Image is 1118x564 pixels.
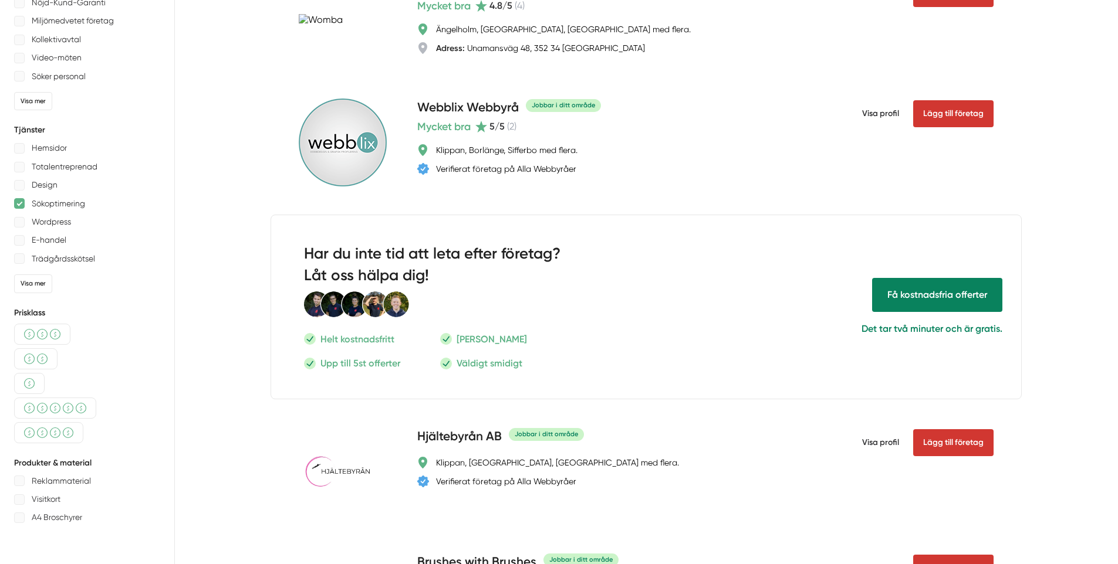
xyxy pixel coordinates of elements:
p: Det tar två minuter och är gratis. [672,321,1002,336]
div: Över medel [14,422,83,443]
p: Helt kostnadsfritt [320,332,394,346]
div: Dyrare [14,397,96,419]
img: Webblix Webbyrå [299,98,387,186]
p: A4 Broschyrer [32,510,82,525]
div: Jobbar i ditt område [526,99,601,111]
p: Wordpress [32,215,71,229]
img: Womba [299,14,343,25]
div: Klippan, [GEOGRAPHIC_DATA], [GEOGRAPHIC_DATA] med flera. [436,457,679,468]
div: Billigt [14,373,45,394]
p: Sökoptimering [32,196,85,211]
span: Visa profil [862,427,899,458]
: Lägg till företag [913,100,994,127]
div: Verifierat företag på Alla Webbyråer [436,475,576,487]
span: 5 /5 [489,121,505,132]
span: Få hjälp [872,278,1002,311]
div: Medel [14,324,70,345]
strong: Adress: [436,43,465,53]
span: Mycket bra [417,118,471,135]
h5: Produkter & material [14,457,160,469]
p: Totalentreprenad [32,159,97,174]
div: Verifierat företag på Alla Webbyråer [436,163,576,175]
div: Billigare [14,348,58,369]
div: Ängelholm, [GEOGRAPHIC_DATA], [GEOGRAPHIC_DATA] med flera. [436,23,691,35]
span: Visa profil [862,98,899,129]
p: Visitkort [32,492,60,507]
div: Unamansväg 48, 352 34 [GEOGRAPHIC_DATA] [436,42,645,54]
p: Väldigt smidigt [457,356,522,371]
div: Jobbar i ditt område [509,428,584,440]
p: Trädgårdsskötsel [32,252,95,266]
p: Design [32,178,58,192]
div: Klippan, Borlänge, Sifferbo med flera. [436,144,577,156]
p: Miljömedvetet företag [32,13,114,28]
p: Hemsidor [32,141,67,155]
p: Reklammaterial [32,474,91,488]
img: Hjältebyrån AB [299,427,387,515]
div: Visa mer [14,274,52,293]
h5: Tjänster [14,124,160,136]
p: Upp till 5st offerter [320,356,400,371]
p: Söker personal [32,69,86,84]
div: Visa mer [14,92,52,110]
p: E-handel [32,233,66,247]
p: [PERSON_NAME] [457,332,527,346]
p: Video-möten [32,50,82,65]
h2: Har du inte tid att leta efter företag? Låt oss hälpa dig! [304,243,606,291]
img: Smartproduktion Personal [304,291,410,318]
span: ( 2 ) [507,121,516,132]
h5: Prisklass [14,307,160,319]
h4: Hjältebyrån AB [417,427,502,447]
: Lägg till företag [913,429,994,456]
p: Kollektivavtal [32,32,81,47]
h4: Webblix Webbyrå [417,98,519,118]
